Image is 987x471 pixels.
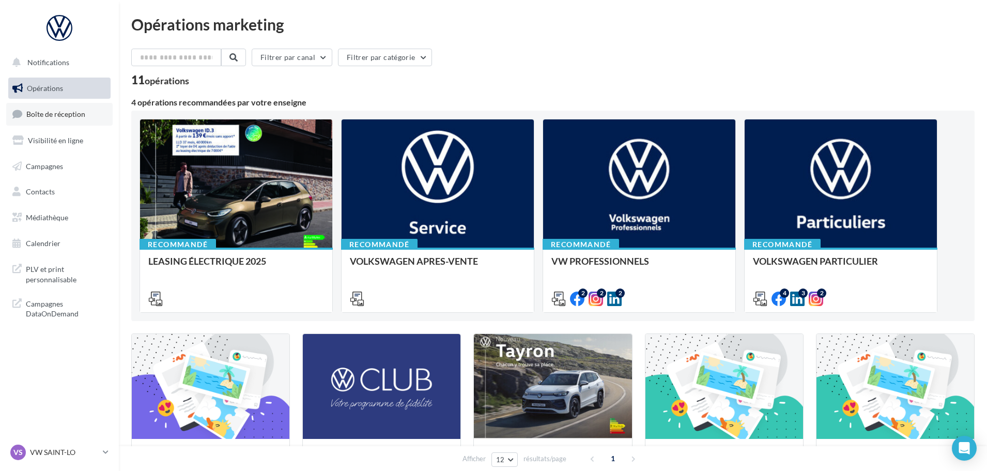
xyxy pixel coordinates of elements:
[27,84,63,93] span: Opérations
[140,239,216,250] div: Recommandé
[27,58,69,67] span: Notifications
[597,288,606,298] div: 2
[6,181,113,203] a: Contacts
[952,436,977,461] div: Open Intercom Messenger
[6,293,113,323] a: Campagnes DataOnDemand
[551,256,727,277] div: VW PROFESSIONNELS
[6,233,113,254] a: Calendrier
[6,156,113,177] a: Campagnes
[462,454,486,464] span: Afficher
[753,256,929,277] div: VOLKSWAGEN PARTICULIER
[26,239,60,248] span: Calendrier
[6,52,109,73] button: Notifications
[26,187,55,196] span: Contacts
[605,450,621,467] span: 1
[6,207,113,229] a: Médiathèque
[543,239,619,250] div: Recommandé
[131,98,975,107] div: 4 opérations recommandées par votre enseigne
[341,239,418,250] div: Recommandé
[26,297,106,319] span: Campagnes DataOnDemand
[523,454,566,464] span: résultats/page
[8,443,111,462] a: VS VW SAINT-LO
[798,288,808,298] div: 3
[131,74,189,86] div: 11
[30,447,99,458] p: VW SAINT-LO
[817,288,826,298] div: 2
[496,455,505,464] span: 12
[578,288,588,298] div: 2
[26,161,63,170] span: Campagnes
[26,262,106,284] span: PLV et print personnalisable
[6,130,113,151] a: Visibilité en ligne
[26,110,85,118] span: Boîte de réception
[131,17,975,32] div: Opérations marketing
[780,288,789,298] div: 4
[744,239,821,250] div: Recommandé
[148,256,324,277] div: LEASING ÉLECTRIQUE 2025
[615,288,625,298] div: 2
[491,452,518,467] button: 12
[6,78,113,99] a: Opérations
[252,49,332,66] button: Filtrer par canal
[338,49,432,66] button: Filtrer par catégorie
[350,256,526,277] div: VOLKSWAGEN APRES-VENTE
[13,447,23,458] span: VS
[6,103,113,125] a: Boîte de réception
[145,76,189,85] div: opérations
[6,258,113,288] a: PLV et print personnalisable
[28,136,83,145] span: Visibilité en ligne
[26,213,68,222] span: Médiathèque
